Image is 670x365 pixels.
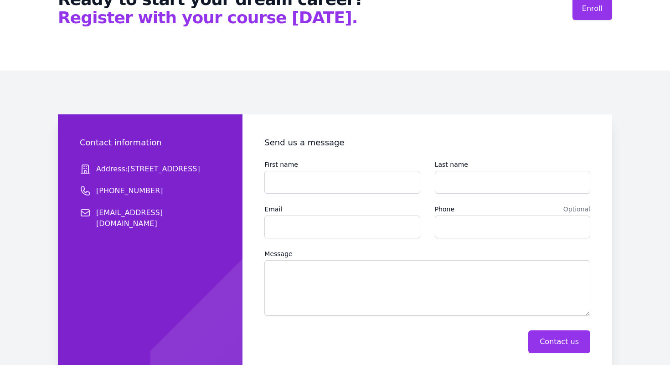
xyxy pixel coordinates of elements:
[264,136,590,149] h3: Send us a message
[58,9,364,27] span: Register with your course [DATE].
[528,330,590,353] button: Contact us
[563,205,590,214] span: Optional
[264,249,292,258] label: Message
[96,164,200,175] span: Address:[STREET_ADDRESS]
[264,205,420,214] label: Email
[96,185,163,196] span: [PHONE_NUMBER]
[80,136,221,149] h3: Contact information
[435,160,590,169] label: Last name
[264,160,420,169] label: First name
[96,207,221,229] span: [EMAIL_ADDRESS][DOMAIN_NAME]
[435,205,454,214] label: Phone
